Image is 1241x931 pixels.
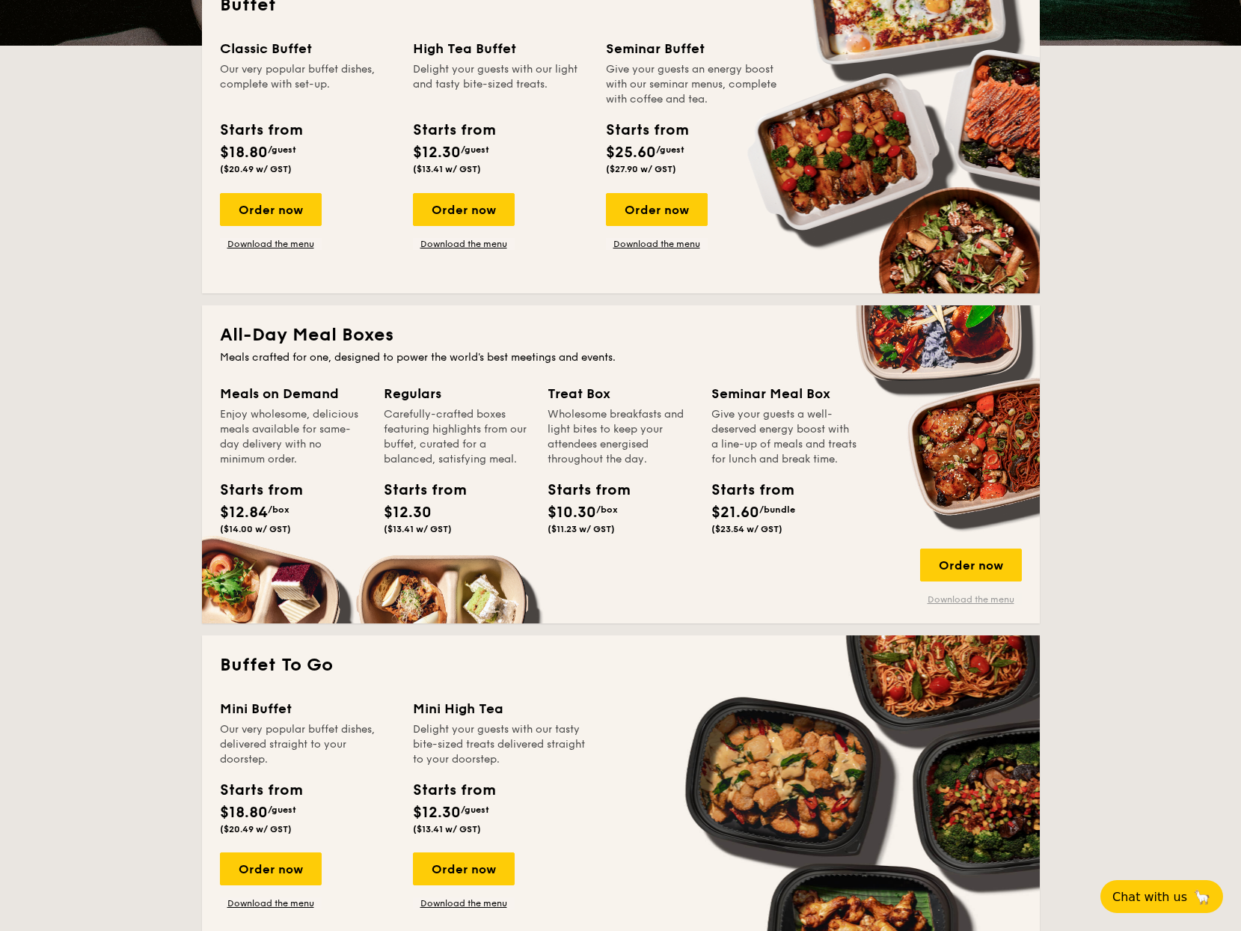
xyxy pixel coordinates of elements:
span: Chat with us [1112,890,1187,904]
span: $12.84 [220,504,268,522]
div: Enjoy wholesome, delicious meals available for same-day delivery with no minimum order. [220,407,366,467]
span: ($11.23 w/ GST) [548,524,615,534]
a: Download the menu [920,593,1022,605]
span: $10.30 [548,504,596,522]
a: Download the menu [413,897,515,909]
div: Delight your guests with our light and tasty bite-sized treats. [413,62,588,107]
div: Meals on Demand [220,383,366,404]
div: Order now [920,549,1022,582]
span: $25.60 [606,144,656,162]
div: Meals crafted for one, designed to power the world's best meetings and events. [220,350,1022,365]
span: ($13.41 w/ GST) [413,824,481,834]
div: Starts from [606,119,687,141]
span: ($20.49 w/ GST) [220,164,292,174]
div: Carefully-crafted boxes featuring highlights from our buffet, curated for a balanced, satisfying ... [384,407,530,467]
span: ($27.90 w/ GST) [606,164,676,174]
div: Starts from [413,779,494,802]
span: 🦙 [1193,888,1211,906]
div: Starts from [220,479,287,501]
span: /guest [268,805,296,815]
div: Starts from [220,779,301,802]
a: Download the menu [606,238,708,250]
span: ($13.41 w/ GST) [384,524,452,534]
a: Download the menu [220,238,322,250]
span: $12.30 [413,144,461,162]
button: Chat with us🦙 [1100,880,1223,913]
div: Order now [220,852,322,885]
span: ($13.41 w/ GST) [413,164,481,174]
span: ($23.54 w/ GST) [711,524,782,534]
div: Order now [606,193,708,226]
span: /box [596,504,618,515]
div: Order now [220,193,322,226]
div: Treat Box [548,383,693,404]
div: Seminar Meal Box [711,383,857,404]
span: /guest [461,805,489,815]
div: Starts from [711,479,779,501]
div: Starts from [548,479,615,501]
div: High Tea Buffet [413,38,588,59]
span: $12.30 [384,504,432,522]
div: Our very popular buffet dishes, delivered straight to your doorstep. [220,722,395,767]
div: Order now [413,852,515,885]
h2: All-Day Meal Boxes [220,323,1022,347]
span: /guest [656,144,684,155]
span: $18.80 [220,804,268,822]
div: Our very popular buffet dishes, complete with set-up. [220,62,395,107]
div: Mini High Tea [413,698,588,719]
div: Delight your guests with our tasty bite-sized treats delivered straight to your doorstep. [413,722,588,767]
div: Give your guests a well-deserved energy boost with a line-up of meals and treats for lunch and br... [711,407,857,467]
div: Order now [413,193,515,226]
div: Seminar Buffet [606,38,781,59]
div: Starts from [413,119,494,141]
span: $21.60 [711,504,759,522]
span: /box [268,504,289,515]
div: Give your guests an energy boost with our seminar menus, complete with coffee and tea. [606,62,781,107]
span: ($14.00 w/ GST) [220,524,291,534]
a: Download the menu [413,238,515,250]
h2: Buffet To Go [220,653,1022,677]
a: Download the menu [220,897,322,909]
span: /guest [268,144,296,155]
div: Wholesome breakfasts and light bites to keep your attendees energised throughout the day. [548,407,693,467]
span: ($20.49 w/ GST) [220,824,292,834]
span: /guest [461,144,489,155]
div: Starts from [220,119,301,141]
div: Regulars [384,383,530,404]
div: Starts from [384,479,451,501]
div: Mini Buffet [220,698,395,719]
span: /bundle [759,504,795,515]
span: $12.30 [413,804,461,822]
span: $18.80 [220,144,268,162]
div: Classic Buffet [220,38,395,59]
